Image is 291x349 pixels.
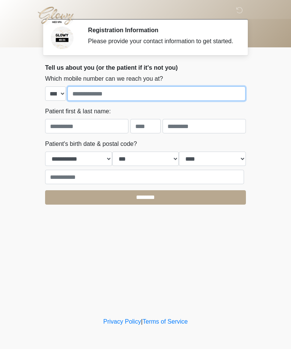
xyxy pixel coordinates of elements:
label: Patient first & last name: [45,107,111,116]
label: Which mobile number can we reach you at? [45,74,163,83]
a: Privacy Policy [103,318,141,325]
h2: Tell us about you (or the patient if it's not you) [45,64,246,71]
img: Agent Avatar [51,27,74,49]
img: Glowy Med Spa Logo [38,6,74,25]
a: | [141,318,142,325]
a: Terms of Service [142,318,188,325]
div: Please provide your contact information to get started. [88,37,235,46]
label: Patient's birth date & postal code? [45,139,137,149]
